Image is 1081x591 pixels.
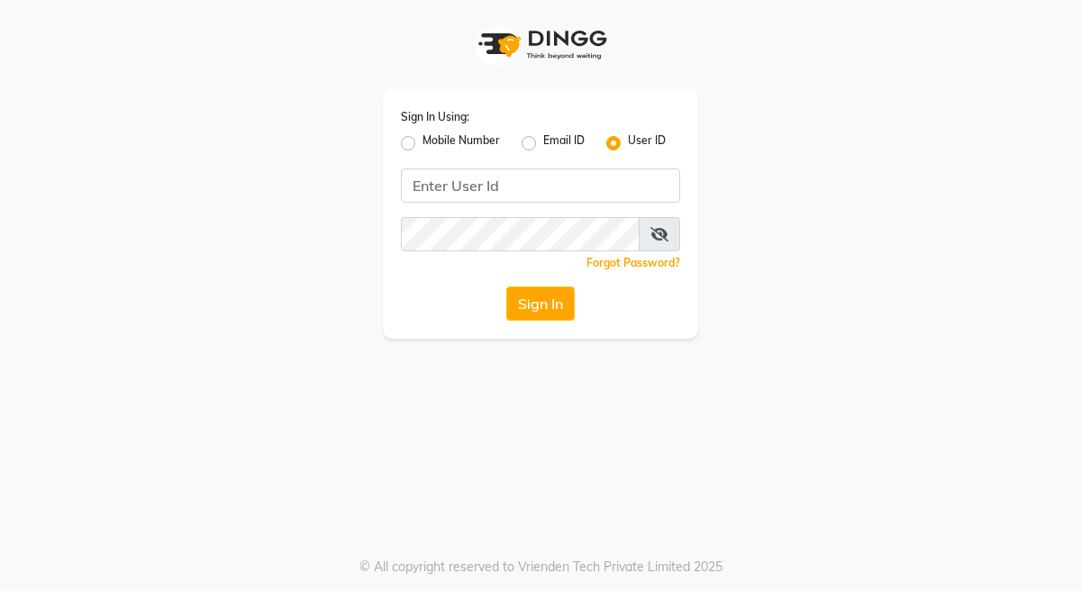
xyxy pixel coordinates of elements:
a: Forgot Password? [586,256,680,269]
button: Sign In [506,286,575,321]
img: logo1.svg [468,18,613,71]
label: Mobile Number [422,132,500,154]
label: User ID [628,132,666,154]
input: Username [401,217,640,251]
label: Sign In Using: [401,109,469,125]
label: Email ID [543,132,585,154]
input: Username [401,168,680,203]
